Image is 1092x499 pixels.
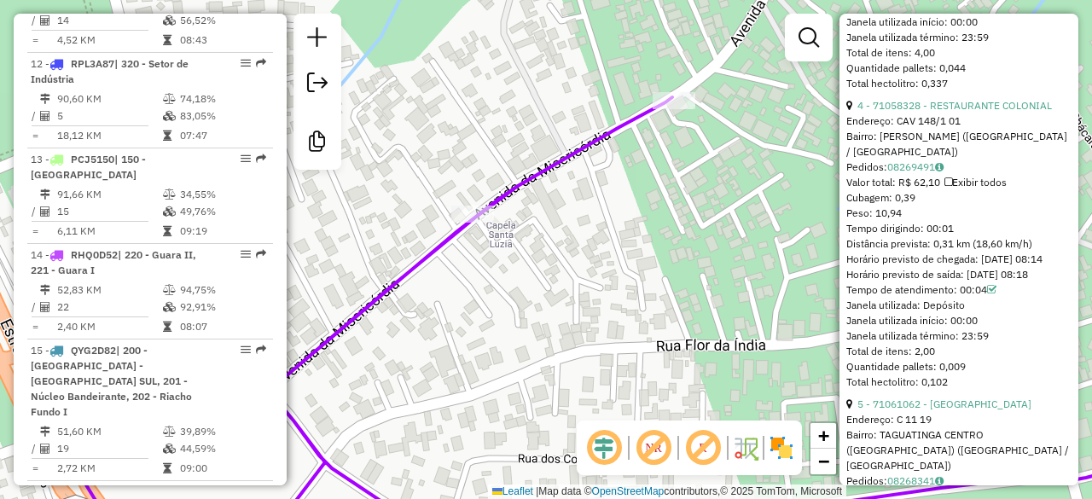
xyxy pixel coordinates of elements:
[71,153,114,165] span: PCJ5150
[163,206,176,217] i: % de utilização da cubagem
[732,434,759,461] img: Fluxo de ruas
[256,58,266,68] em: Rota exportada
[846,374,1072,390] div: Total hectolitro: 0,102
[40,189,50,200] i: Distância Total
[40,111,50,121] i: Total de Atividades
[300,125,334,163] a: Criar modelo
[40,444,50,454] i: Total de Atividades
[846,113,1072,129] div: Endereço: CAV 148/1 01
[633,427,674,468] span: Exibir NR
[163,285,176,295] i: % de utilização do peso
[31,440,39,457] td: /
[31,57,189,85] span: 12 -
[935,162,944,172] i: Observações
[241,249,251,259] em: Opções
[987,283,996,296] a: Com service time
[887,160,944,173] a: 08269491
[31,318,39,335] td: =
[241,345,251,355] em: Opções
[846,45,1072,61] div: Total de itens: 4,00
[163,444,176,454] i: % de utilização da cubagem
[179,12,265,29] td: 56,52%
[40,302,50,312] i: Total de Atividades
[179,32,265,49] td: 08:43
[56,107,162,125] td: 5
[792,20,826,55] a: Exibir filtros
[31,344,192,418] span: 15 -
[56,299,162,316] td: 22
[584,427,624,468] span: Ocultar deslocamento
[56,12,162,29] td: 14
[31,127,39,144] td: =
[40,94,50,104] i: Distância Total
[163,322,171,332] i: Tempo total em rota
[163,15,176,26] i: % de utilização da cubagem
[56,281,162,299] td: 52,83 KM
[818,425,829,446] span: +
[71,57,114,70] span: RPL3A87
[810,449,836,474] a: Zoom out
[768,434,795,461] img: Exibir/Ocultar setores
[492,485,533,497] a: Leaflet
[56,186,162,203] td: 91,66 KM
[592,485,665,497] a: OpenStreetMap
[846,252,1072,267] div: Horário previsto de chegada: [DATE] 08:14
[31,248,196,276] span: 14 -
[179,299,265,316] td: 92,91%
[179,460,265,477] td: 09:00
[300,20,334,59] a: Nova sessão e pesquisa
[163,131,171,141] i: Tempo total em rota
[846,267,1072,282] div: Horário previsto de saída: [DATE] 08:18
[256,345,266,355] em: Rota exportada
[40,285,50,295] i: Distância Total
[846,344,1072,359] div: Total de itens: 2,00
[846,160,1072,175] div: Pedidos:
[179,203,265,220] td: 49,76%
[857,99,1052,112] a: 4 - 71058328 - RESTAURANTE COLONIAL
[846,298,1072,313] div: Janela utilizada: Depósito
[256,249,266,259] em: Rota exportada
[71,485,118,498] span: PCW6715
[818,450,829,472] span: −
[163,226,171,236] i: Tempo total em rota
[179,90,265,107] td: 74,18%
[846,236,1072,252] div: Distância prevista: 0,31 km (18,60 km/h)
[40,206,50,217] i: Total de Atividades
[56,203,162,220] td: 15
[31,12,39,29] td: /
[163,463,171,473] i: Tempo total em rota
[31,299,39,316] td: /
[179,223,265,240] td: 09:19
[241,58,251,68] em: Opções
[846,15,1072,30] div: Janela utilizada início: 00:00
[256,154,266,164] em: Rota exportada
[810,423,836,449] a: Zoom in
[31,203,39,220] td: /
[682,427,723,468] span: Exibir rótulo
[56,440,162,457] td: 19
[846,359,1072,374] div: Quantidade pallets: 0,009
[71,248,118,261] span: RHQ0D52
[846,206,902,219] span: Peso: 10,94
[56,423,162,440] td: 51,60 KM
[56,460,162,477] td: 2,72 KM
[56,318,162,335] td: 2,40 KM
[846,412,1072,427] div: Endereço: C 11 19
[179,440,265,457] td: 44,59%
[846,30,1072,45] div: Janela utilizada término: 23:59
[40,15,50,26] i: Total de Atividades
[179,423,265,440] td: 39,89%
[846,129,1072,160] div: Bairro: [PERSON_NAME] ([GEOGRAPHIC_DATA] / [GEOGRAPHIC_DATA])
[179,186,265,203] td: 34,55%
[536,485,538,497] span: |
[846,328,1072,344] div: Janela utilizada término: 23:59
[846,76,1072,91] div: Total hectolitro: 0,337
[944,176,1007,189] span: Exibir todos
[40,426,50,437] i: Distância Total
[887,474,944,487] a: 08268341
[846,175,1072,190] div: Valor total: R$ 62,10
[31,460,39,477] td: =
[179,127,265,144] td: 07:47
[31,32,39,49] td: =
[163,94,176,104] i: % de utilização do peso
